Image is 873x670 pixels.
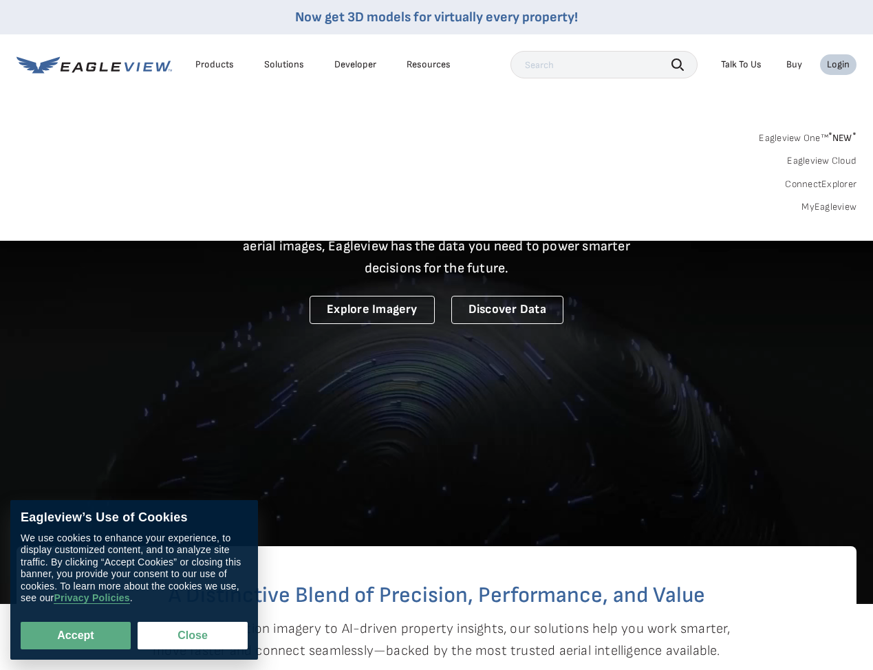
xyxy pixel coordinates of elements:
[510,51,698,78] input: Search
[226,213,647,279] p: A new era starts here. Built on more than 3.5 billion high-resolution aerial images, Eagleview ha...
[21,510,248,526] div: Eagleview’s Use of Cookies
[407,58,451,71] div: Resources
[786,58,802,71] a: Buy
[21,532,248,605] div: We use cookies to enhance your experience, to display customized content, and to analyze site tra...
[787,155,856,167] a: Eagleview Cloud
[72,585,801,607] h2: A Distinctive Blend of Precision, Performance, and Value
[827,58,850,71] div: Login
[295,9,578,25] a: Now get 3D models for virtually every property!
[801,201,856,213] a: MyEagleview
[54,593,129,605] a: Privacy Policies
[264,58,304,71] div: Solutions
[785,178,856,191] a: ConnectExplorer
[138,622,248,649] button: Close
[195,58,234,71] div: Products
[451,296,563,324] a: Discover Data
[142,618,731,662] p: From high-resolution imagery to AI-driven property insights, our solutions help you work smarter,...
[721,58,762,71] div: Talk To Us
[310,296,435,324] a: Explore Imagery
[759,128,856,144] a: Eagleview One™*NEW*
[828,132,856,144] span: NEW
[334,58,376,71] a: Developer
[21,622,131,649] button: Accept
